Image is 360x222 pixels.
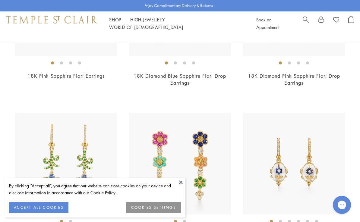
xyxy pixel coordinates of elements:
[129,113,231,214] img: E36888-3DFIORI
[248,73,340,86] a: 18K Diamond Pink Sapphire Fiori Drop Earrings
[256,17,279,30] a: Book an Appointment
[126,202,181,213] button: COOKIES SETTINGS
[144,3,213,9] p: Enjoy Complimentary Delivery & Returns
[109,16,243,31] nav: Main navigation
[9,182,181,196] div: By clicking “Accept all”, you agree that our website can store cookies on your device and disclos...
[333,16,339,25] a: View Wishlist
[243,113,345,214] img: E56889-E9FIORMX
[303,16,309,31] a: Search
[330,194,354,216] iframe: Gorgias live chat messenger
[27,73,105,79] a: 18K Pink Sapphire Fiori Earrings
[9,202,68,213] button: ACCEPT ALL COOKIES
[109,24,183,30] a: World of [DEMOGRAPHIC_DATA]World of [DEMOGRAPHIC_DATA]
[348,16,354,31] a: Open Shopping Bag
[134,73,226,86] a: 18K Diamond Blue Sapphire Fiori Drop Earrings
[6,16,97,23] img: Temple St. Clair
[130,17,165,23] a: High JewelleryHigh Jewellery
[109,17,121,23] a: ShopShop
[15,113,117,214] img: E36889-STEMBS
